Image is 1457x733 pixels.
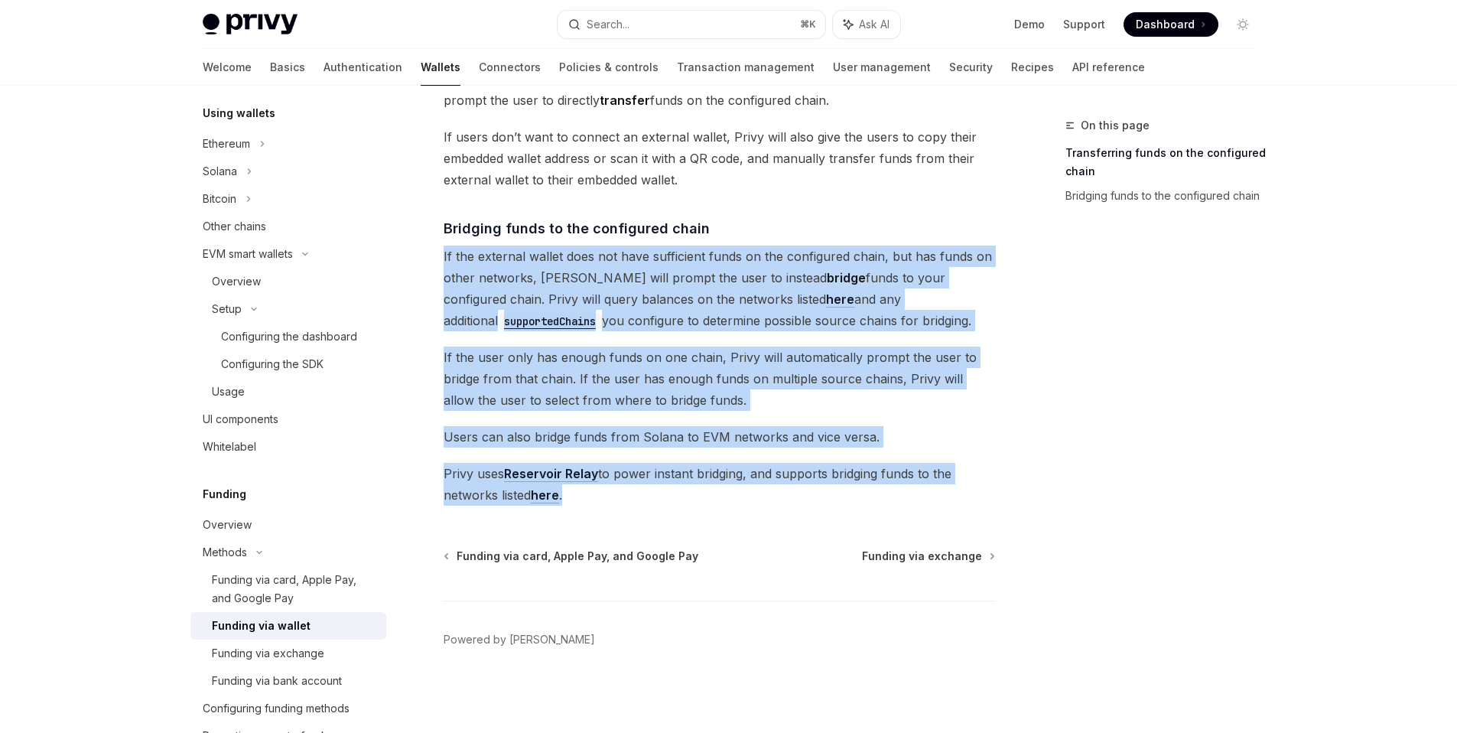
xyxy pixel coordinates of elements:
a: Support [1063,17,1105,32]
a: API reference [1072,49,1145,86]
strong: bridge [827,270,866,285]
div: Usage [212,383,245,401]
a: Usage [190,378,386,406]
div: Other chains [203,217,266,236]
span: If users don’t want to connect an external wallet, Privy will also give the users to copy their e... [444,126,995,191]
a: Recipes [1011,49,1054,86]
div: Configuring the SDK [221,355,324,373]
a: Security [949,49,993,86]
div: Whitelabel [203,438,256,456]
h5: Funding [203,485,246,503]
a: Demo [1014,17,1045,32]
a: Powered by [PERSON_NAME] [444,632,595,647]
a: UI components [190,406,386,433]
div: EVM smart wallets [203,245,293,263]
a: Funding via exchange [190,640,386,667]
a: Policies & controls [559,49,659,86]
a: Connectors [479,49,541,86]
span: If the external wallet does not have sufficient funds on the configured chain, but has funds on o... [444,246,995,331]
span: Bridging funds to the configured chain [444,218,710,239]
span: If the user only has enough funds on one chain, Privy will automatically prompt the user to bridg... [444,347,995,411]
div: Funding via exchange [212,644,324,663]
a: here [826,292,854,308]
div: Configuring funding methods [203,699,350,718]
div: Search... [587,15,629,34]
a: User management [833,49,931,86]
div: Methods [203,543,247,562]
a: Funding via exchange [862,549,994,564]
span: Funding via exchange [862,549,982,564]
a: Basics [270,49,305,86]
a: Bridging funds to the configured chain [1065,184,1267,208]
a: Transferring funds on the configured chain [1065,141,1267,184]
div: Configuring the dashboard [221,327,357,346]
div: Ethereum [203,135,250,153]
div: Bitcoin [203,190,236,208]
span: Privy uses to power instant bridging, and supports bridging funds to the networks listed . [444,463,995,506]
div: Setup [212,300,242,318]
a: Funding via card, Apple Pay, and Google Pay [190,566,386,612]
span: Users can also bridge funds from Solana to EVM networks and vice versa. [444,426,995,448]
div: Overview [203,516,252,534]
a: Configuring the dashboard [190,323,386,350]
span: ⌘ K [800,18,816,31]
div: Solana [203,162,237,181]
a: Other chains [190,213,386,240]
code: supportedChains [498,313,602,330]
a: here [531,487,559,503]
div: Funding via wallet [212,617,311,635]
h5: Using wallets [203,104,275,122]
div: UI components [203,410,278,428]
button: Ask AI [833,11,900,38]
a: Funding via wallet [190,612,386,640]
a: Reservoir Relay [504,466,598,482]
a: Funding via card, Apple Pay, and Google Pay [445,549,698,564]
a: Overview [190,511,386,539]
span: Ask AI [859,17,889,32]
div: Funding via bank account [212,672,342,690]
span: If the external wallet has sufficient funds on the configured chain, [PERSON_NAME] will prompt th... [444,68,995,111]
div: Overview [212,272,261,291]
a: Whitelabel [190,433,386,461]
button: Toggle dark mode [1231,12,1255,37]
button: Search...⌘K [558,11,825,38]
a: Overview [190,268,386,295]
a: Authentication [324,49,402,86]
a: Funding via bank account [190,667,386,695]
a: Configuring the SDK [190,350,386,378]
span: On this page [1081,116,1150,135]
div: Funding via card, Apple Pay, and Google Pay [212,571,377,608]
a: Wallets [421,49,460,86]
a: Dashboard [1124,12,1218,37]
img: light logo [203,14,298,35]
span: Dashboard [1136,17,1195,32]
span: Funding via card, Apple Pay, and Google Pay [457,549,698,564]
a: Configuring funding methods [190,695,386,722]
a: Transaction management [677,49,815,86]
a: Welcome [203,49,252,86]
a: supportedChains [498,313,602,328]
strong: transfer [600,93,650,108]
